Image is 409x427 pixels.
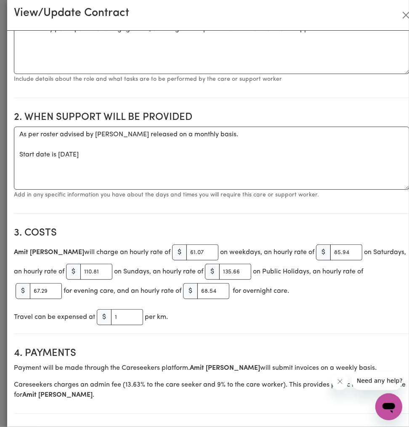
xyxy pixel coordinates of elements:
[14,7,129,20] h3: View/Update Contract
[66,264,81,280] span: $
[22,392,93,398] b: Amit [PERSON_NAME]
[205,264,220,280] span: $
[14,76,282,82] small: Include details about the role and what tasks are to be performed by the care or support worker
[5,6,51,13] span: Need any help?
[14,192,319,198] small: Add in any specific information you have about the days and times you will require this care or s...
[332,373,348,390] iframe: Close message
[183,283,198,299] span: $
[375,393,402,420] iframe: Button to launch messaging window
[172,244,187,260] span: $
[97,309,112,325] span: $
[316,244,331,260] span: $
[14,249,84,256] b: Amit [PERSON_NAME]
[352,371,402,390] iframe: Message from company
[190,365,260,371] b: Amit [PERSON_NAME]
[16,283,30,299] span: $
